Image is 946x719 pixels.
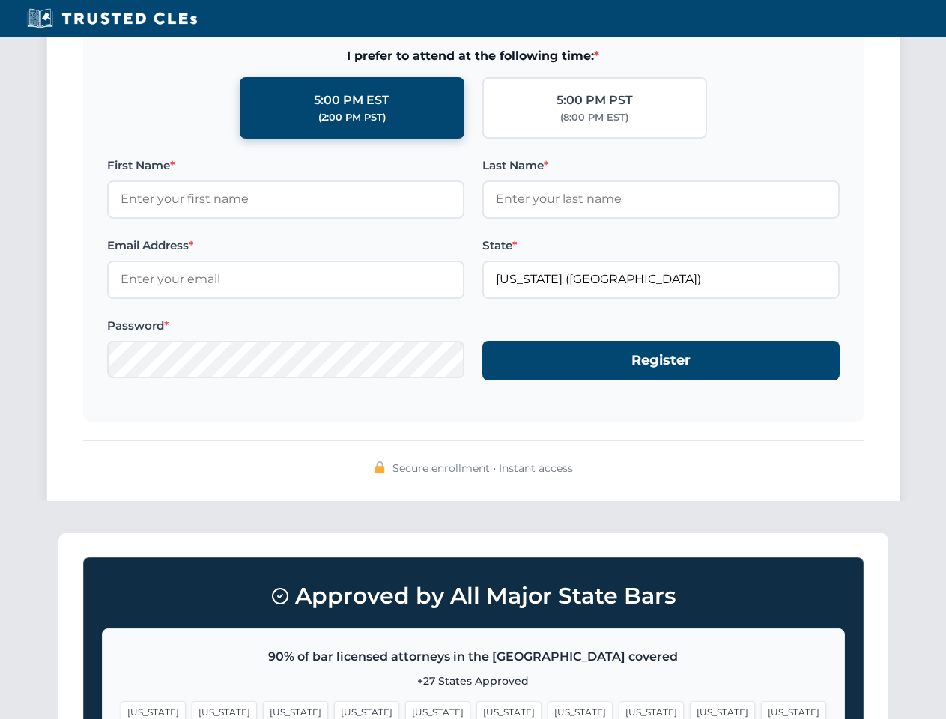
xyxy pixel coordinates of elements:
[374,461,386,473] img: 🔒
[107,261,464,298] input: Enter your email
[314,91,389,110] div: 5:00 PM EST
[121,673,826,689] p: +27 States Approved
[107,46,840,66] span: I prefer to attend at the following time:
[482,261,840,298] input: Florida (FL)
[318,110,386,125] div: (2:00 PM PST)
[482,157,840,175] label: Last Name
[482,180,840,218] input: Enter your last name
[107,180,464,218] input: Enter your first name
[392,460,573,476] span: Secure enrollment • Instant access
[102,576,845,616] h3: Approved by All Major State Bars
[107,317,464,335] label: Password
[560,110,628,125] div: (8:00 PM EST)
[121,647,826,667] p: 90% of bar licensed attorneys in the [GEOGRAPHIC_DATA] covered
[107,157,464,175] label: First Name
[557,91,633,110] div: 5:00 PM PST
[107,237,464,255] label: Email Address
[482,237,840,255] label: State
[482,341,840,380] button: Register
[22,7,201,30] img: Trusted CLEs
